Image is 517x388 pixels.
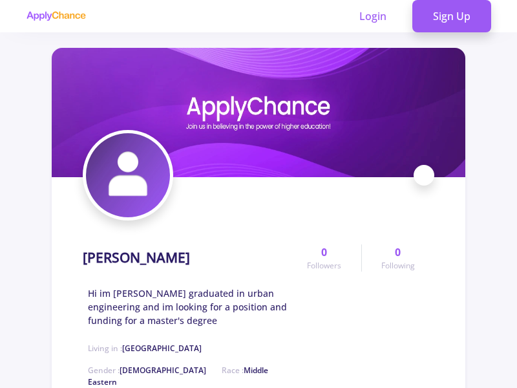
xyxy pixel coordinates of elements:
span: Followers [307,260,341,272]
h1: [PERSON_NAME] [83,250,190,266]
span: Following [381,260,415,272]
span: Hi im [PERSON_NAME] graduated in urban engineering and im looking for a position and funding for ... [88,286,288,327]
img: maryam najarpisheavatar [86,133,170,217]
a: 0Following [361,244,434,272]
span: 0 [321,244,327,260]
a: 0Followers [288,244,361,272]
span: 0 [395,244,401,260]
img: applychance logo text only [26,11,86,21]
span: [GEOGRAPHIC_DATA] [122,343,202,354]
span: [DEMOGRAPHIC_DATA] [120,365,206,376]
img: maryam najarpishecover image [52,48,465,177]
span: Gender : [88,365,206,376]
span: Living in : [88,343,202,354]
span: Race : [88,365,268,387]
span: Middle Eastern [88,365,268,387]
